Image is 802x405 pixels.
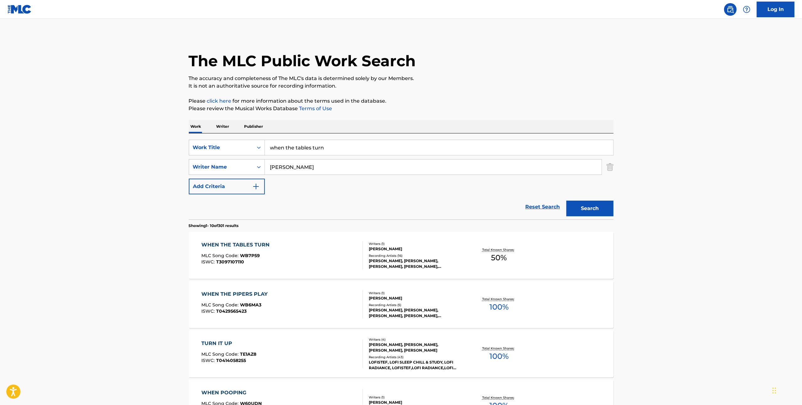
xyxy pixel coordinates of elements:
[189,82,614,90] p: It is not an authoritative source for recording information.
[201,351,240,357] span: MLC Song Code :
[243,120,265,133] p: Publisher
[201,389,262,397] div: WHEN POOPING
[482,346,516,351] p: Total Known Shares:
[189,281,614,328] a: WHEN THE PIPERS PLAYMLC Song Code:WB6MA3ISWC:T0429565423Writers (1)[PERSON_NAME]Recording Artists...
[566,201,614,216] button: Search
[369,395,464,400] div: Writers ( 1 )
[216,259,244,265] span: T3097107110
[252,183,260,190] img: 9d2ae6d4665cec9f34b9.svg
[369,307,464,319] div: [PERSON_NAME], [PERSON_NAME], [PERSON_NAME], [PERSON_NAME], [PERSON_NAME]
[189,51,416,70] h1: The MLC Public Work Search
[189,140,614,219] form: Search Form
[215,120,231,133] p: Writer
[369,253,464,258] div: Recording Artists ( 16 )
[201,290,271,298] div: WHEN THE PIPERS PLAY
[369,337,464,342] div: Writers ( 4 )
[489,351,509,362] span: 100 %
[771,375,802,405] iframe: Chat Widget
[491,252,507,263] span: 50 %
[189,223,239,229] p: Showing 1 - 10 of 301 results
[607,159,614,175] img: Delete Criterion
[727,6,734,13] img: search
[193,163,249,171] div: Writer Name
[193,144,249,151] div: Work Title
[240,253,260,258] span: WB7P59
[522,200,563,214] a: Reset Search
[189,330,614,377] a: TURN IT UPMLC Song Code:TE1AZ8ISWC:T0414058255Writers (4)[PERSON_NAME], [PERSON_NAME], [PERSON_NA...
[201,259,216,265] span: ISWC :
[482,247,516,252] p: Total Known Shares:
[743,6,750,13] img: help
[369,246,464,252] div: [PERSON_NAME]
[189,75,614,82] p: The accuracy and completeness of The MLC's data is determined solely by our Members.
[298,105,332,111] a: Terms of Use
[740,3,753,16] div: Help
[201,308,216,314] span: ISWC :
[189,105,614,112] p: Please review the Musical Works Database
[724,3,737,16] a: Public Search
[189,120,203,133] p: Work
[757,2,794,17] a: Log In
[201,302,240,308] span: MLC Song Code :
[216,308,247,314] span: T0429565423
[369,241,464,246] div: Writers ( 1 )
[189,179,265,194] button: Add Criteria
[369,291,464,295] div: Writers ( 1 )
[201,253,240,258] span: MLC Song Code :
[240,302,261,308] span: WB6MA3
[201,358,216,363] span: ISWC :
[369,359,464,371] div: LOFISTEF, LOFI SLEEP CHILL & STUDY, LOFI RADIANCE, LOFISTEF,LOFI RADIANCE,LOFI SLEEP CHILL & STUD...
[207,98,232,104] a: click here
[201,340,256,347] div: TURN IT UP
[369,295,464,301] div: [PERSON_NAME]
[189,232,614,279] a: WHEN THE TABLES TURNMLC Song Code:WB7P59ISWC:T3097107110Writers (1)[PERSON_NAME]Recording Artists...
[482,395,516,400] p: Total Known Shares:
[201,241,273,249] div: WHEN THE TABLES TURN
[8,5,32,14] img: MLC Logo
[369,303,464,307] div: Recording Artists ( 5 )
[482,297,516,301] p: Total Known Shares:
[369,355,464,359] div: Recording Artists ( 43 )
[369,342,464,353] div: [PERSON_NAME], [PERSON_NAME], [PERSON_NAME], [PERSON_NAME]
[189,97,614,105] p: Please for more information about the terms used in the database.
[369,258,464,269] div: [PERSON_NAME], [PERSON_NAME], [PERSON_NAME], [PERSON_NAME], [PERSON_NAME]
[216,358,246,363] span: T0414058255
[772,381,776,400] div: Drag
[240,351,256,357] span: TE1AZ8
[489,301,509,313] span: 100 %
